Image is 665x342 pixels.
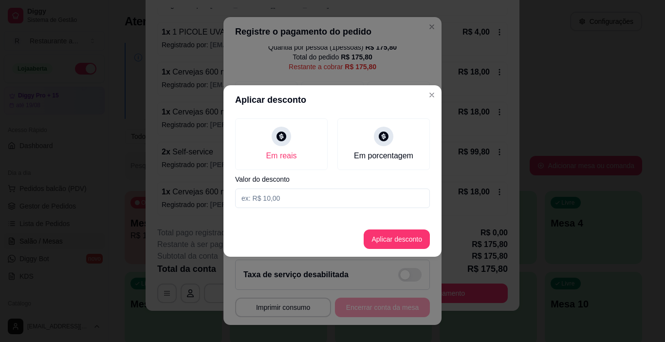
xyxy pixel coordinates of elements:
div: Em reais [266,150,296,162]
div: Em porcentagem [354,150,413,162]
button: Aplicar desconto [364,229,430,249]
button: Close [424,87,440,103]
header: Aplicar desconto [223,85,442,114]
input: Valor do desconto [235,189,430,208]
label: Valor do desconto [235,176,430,183]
